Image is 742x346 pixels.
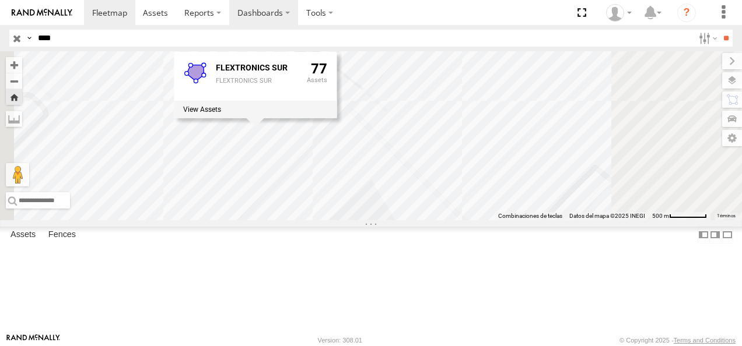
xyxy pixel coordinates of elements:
button: Escala del mapa: 500 m por 61 píxeles [649,212,710,220]
button: Combinaciones de teclas [498,212,562,220]
button: Zoom in [6,57,22,73]
label: Dock Summary Table to the Right [709,227,721,243]
i: ? [677,3,696,22]
button: Zoom out [6,73,22,89]
label: View assets associated with this fence [183,106,221,114]
a: Terms and Conditions [674,337,736,344]
img: rand-logo.svg [12,9,72,17]
div: © Copyright 2025 - [619,337,736,344]
label: Fences [43,227,82,243]
div: antonio fernandez [602,4,636,22]
span: 500 m [652,213,669,219]
div: FLEXTRONICS SUR [216,77,297,84]
div: Fence Name - FLEXTRONICS SUR [216,64,297,73]
a: Términos (se abre en una nueva pestaña) [717,214,736,218]
label: Map Settings [722,130,742,146]
label: Dock Summary Table to the Left [698,227,709,243]
span: Datos del mapa ©2025 INEGI [569,213,645,219]
button: Zoom Home [6,89,22,105]
label: Search Query [24,30,34,47]
button: Arrastra al hombrecito al mapa para abrir Street View [6,163,29,186]
label: Assets [5,227,41,243]
a: Visit our Website [6,334,60,346]
label: Search Filter Options [694,30,719,47]
label: Measure [6,111,22,127]
label: Hide Summary Table [722,227,733,243]
div: Version: 308.01 [318,337,362,344]
div: 77 [307,62,327,99]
